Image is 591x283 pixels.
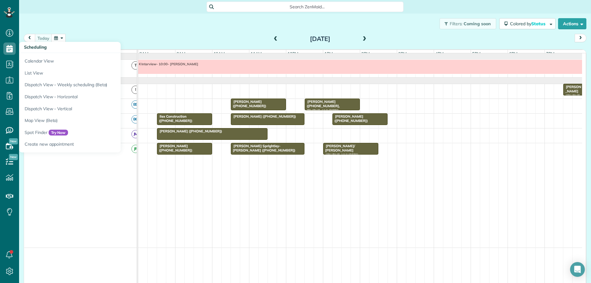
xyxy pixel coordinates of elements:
span: ! [131,86,140,94]
a: Calendar View [19,53,173,67]
span: [PERSON_NAME] ([PHONE_NUMBER]) [157,144,193,152]
a: Dispatch View - Horizontal [19,91,173,103]
span: 11am [249,51,263,56]
button: Colored byStatus [499,18,556,29]
span: [PERSON_NAME] ([PHONE_NUMBER]) [332,114,368,123]
span: [PERSON_NAME] Sprightley-[PERSON_NAME] ([PHONE_NUMBER]) [231,144,296,152]
span: 12pm [286,51,300,56]
span: 7pm [545,51,556,56]
span: New [9,138,18,144]
a: Spot FinderTry Now [19,127,173,139]
span: 2pm [360,51,371,56]
button: Actions [558,18,586,29]
span: Interview- 10:00- [PERSON_NAME] [138,62,199,66]
span: [PERSON_NAME] ([PHONE_NUMBER]) [231,114,296,119]
span: Coming soon [464,21,491,26]
button: today [35,34,52,42]
span: T [131,61,140,70]
a: Dispatch View - Weekly scheduling (Beta) [19,79,173,91]
span: Ilex Construction ([PHONE_NUMBER]) [157,114,193,123]
span: Try Now [49,130,68,136]
div: Open Intercom Messenger [570,262,585,277]
span: BC [131,115,140,123]
span: BS [131,100,140,109]
span: Filters: [450,21,463,26]
span: 3pm [397,51,408,56]
span: 9am [175,51,187,56]
h2: [DATE] [282,35,359,42]
span: [PERSON_NAME] ([PHONE_NUMBER]) [563,85,581,107]
span: Scheduling [24,44,47,50]
span: New [9,154,18,160]
button: prev [24,34,35,42]
span: [PERSON_NAME]/ [PERSON_NAME] ([PHONE_NUMBER]) [323,144,359,157]
button: next [575,34,586,42]
a: Create new appointment [19,138,173,152]
span: [PERSON_NAME] ([PHONE_NUMBER]) [231,99,267,108]
span: Status [531,21,546,26]
span: 1pm [323,51,334,56]
span: 4pm [434,51,445,56]
span: 10am [212,51,226,56]
span: [PERSON_NAME] ([PHONE_NUMBER]) [157,129,223,133]
a: Map View (Beta) [19,115,173,127]
span: 8am [138,51,150,56]
span: JM [131,130,140,138]
a: List View [19,67,173,79]
span: 5pm [471,51,482,56]
span: [PERSON_NAME] ([PHONE_NUMBER], [PHONE_NUMBER]) [304,99,340,113]
a: Dispatch View - Vertical [19,103,173,115]
span: JR [131,145,140,153]
span: Colored by [510,21,548,26]
span: 6pm [508,51,519,56]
